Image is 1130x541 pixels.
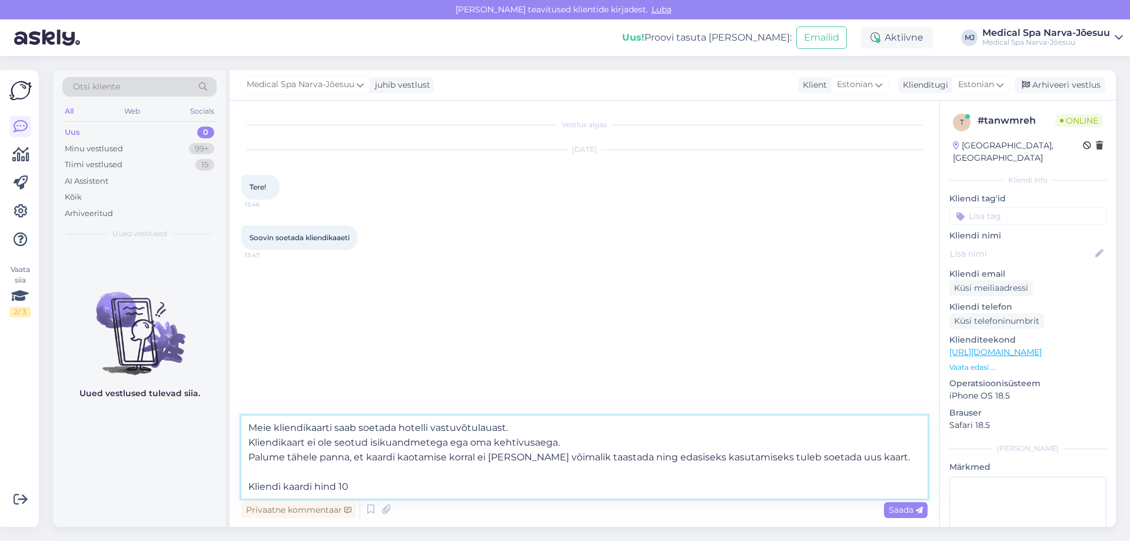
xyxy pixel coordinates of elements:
[195,159,214,171] div: 15
[889,505,923,515] span: Saada
[949,443,1106,454] div: [PERSON_NAME]
[949,407,1106,419] p: Brauser
[648,4,675,15] span: Luba
[949,313,1044,329] div: Küsi telefoninumbrit
[961,29,978,46] div: MJ
[250,182,266,191] span: Tere!
[241,144,928,155] div: [DATE]
[1015,77,1105,93] div: Arhiveeri vestlus
[949,419,1106,432] p: Safari 18.5
[241,416,928,499] textarea: Meie kliendikaarti saab soetada hotelli vastuvõtulauast. Kliendikaart ei ole seotud isikuandmeteg...
[241,120,928,130] div: Vestlus algas
[949,347,1042,357] a: [URL][DOMAIN_NAME]
[79,387,200,400] p: Uued vestlused tulevad siia.
[796,26,847,49] button: Emailid
[978,114,1055,128] div: # tanwmreh
[949,175,1106,185] div: Kliendi info
[370,79,430,91] div: juhib vestlust
[245,251,289,260] span: 13:47
[197,127,214,138] div: 0
[250,233,350,242] span: Soovin soetada kliendikaaeti
[245,200,289,209] span: 13:46
[112,228,167,239] span: Uued vestlused
[949,268,1106,280] p: Kliendi email
[9,264,31,317] div: Vaata siia
[861,27,933,48] div: Aktiivne
[982,38,1110,47] div: Medical Spa Narva-Jõesuu
[960,118,964,127] span: t
[949,377,1106,390] p: Operatsioonisüsteem
[982,28,1123,47] a: Medical Spa Narva-JõesuuMedical Spa Narva-Jõesuu
[247,78,354,91] span: Medical Spa Narva-Jõesuu
[189,143,214,155] div: 99+
[949,230,1106,242] p: Kliendi nimi
[65,159,122,171] div: Tiimi vestlused
[958,78,994,91] span: Estonian
[898,79,948,91] div: Klienditugi
[1055,114,1103,127] span: Online
[65,175,108,187] div: AI Assistent
[949,207,1106,225] input: Lisa tag
[949,362,1106,373] p: Vaata edasi ...
[622,32,644,43] b: Uus!
[837,78,873,91] span: Estonian
[73,81,120,93] span: Otsi kliente
[241,502,356,518] div: Privaatne kommentaar
[53,271,226,377] img: No chats
[982,28,1110,38] div: Medical Spa Narva-Jõesuu
[9,307,31,317] div: 2 / 3
[62,104,76,119] div: All
[949,334,1106,346] p: Klienditeekond
[949,390,1106,402] p: iPhone OS 18.5
[798,79,827,91] div: Klient
[950,247,1093,260] input: Lisa nimi
[949,301,1106,313] p: Kliendi telefon
[949,461,1106,473] p: Märkmed
[65,208,113,220] div: Arhiveeritud
[65,143,123,155] div: Minu vestlused
[65,127,80,138] div: Uus
[622,31,792,45] div: Proovi tasuta [PERSON_NAME]:
[188,104,217,119] div: Socials
[949,280,1033,296] div: Küsi meiliaadressi
[9,79,32,102] img: Askly Logo
[122,104,142,119] div: Web
[949,192,1106,205] p: Kliendi tag'id
[65,191,82,203] div: Kõik
[953,140,1083,164] div: [GEOGRAPHIC_DATA], [GEOGRAPHIC_DATA]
